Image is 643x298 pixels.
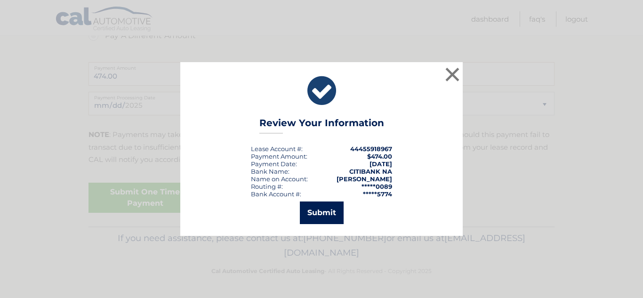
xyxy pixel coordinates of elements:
strong: 44455918967 [350,145,392,153]
h3: Review Your Information [259,117,384,134]
strong: CITIBANK NA [349,168,392,175]
div: Bank Name: [251,168,289,175]
button: × [443,65,462,84]
div: : [251,160,297,168]
span: Payment Date [251,160,296,168]
button: Submit [300,201,344,224]
strong: [PERSON_NAME] [337,175,392,183]
div: Name on Account: [251,175,308,183]
span: [DATE] [370,160,392,168]
div: Bank Account #: [251,190,301,198]
div: Payment Amount: [251,153,307,160]
div: Routing #: [251,183,283,190]
div: Lease Account #: [251,145,303,153]
span: $474.00 [367,153,392,160]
